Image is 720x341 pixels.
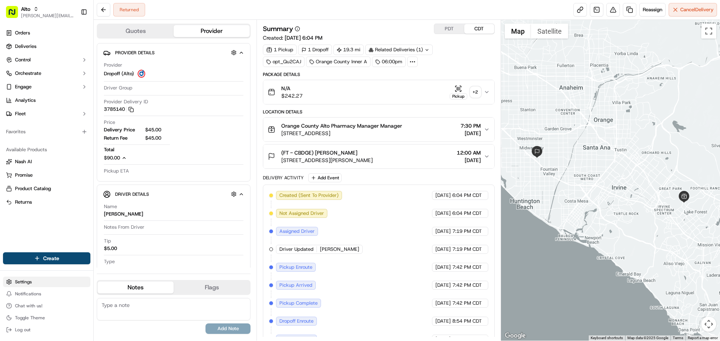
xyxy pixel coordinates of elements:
[104,70,134,77] span: Dropoff (Alto)
[673,336,683,340] a: Terms (opens in new tab)
[3,94,90,106] a: Analytics
[25,71,123,79] div: Start new chat
[643,6,662,13] span: Reassign
[320,246,359,253] span: [PERSON_NAME]
[279,192,339,199] span: Created (Sent To Provider)
[104,245,117,252] div: $5.00
[145,135,170,141] span: $45.00
[43,255,59,262] span: Create
[15,109,57,116] span: Knowledge Base
[174,25,250,37] button: Provider
[15,279,32,285] span: Settings
[25,79,95,85] div: We're available if you need us!
[450,85,467,100] button: Pickup
[435,246,451,253] span: [DATE]
[435,210,451,217] span: [DATE]
[308,173,342,182] button: Add Event
[6,158,87,165] a: Nash AI
[7,71,21,85] img: 1736555255976-a54dd68f-1ca7-489b-9aae-adbdc363a1c4
[263,25,293,32] h3: Summary
[450,85,481,100] button: Pickup+2
[104,62,122,68] span: Provider
[452,300,482,307] span: 7:42 PM CDT
[434,24,464,34] button: PDT
[435,282,451,289] span: [DATE]
[281,122,402,130] span: Orange County Alto Pharmacy Manager Manager
[104,155,120,161] span: $90.00
[281,92,303,100] span: $242.27
[104,106,134,113] button: 3785140
[6,199,87,205] a: Returns
[15,315,45,321] span: Toggle Theme
[3,27,90,39] a: Orders
[279,318,313,325] span: Dropoff Enroute
[281,130,402,137] span: [STREET_ADDRESS]
[104,146,136,153] span: Total
[21,5,30,13] span: Alto
[3,81,90,93] button: Engage
[15,185,51,192] span: Product Catalog
[21,13,75,19] button: [PERSON_NAME][EMAIL_ADDRESS][DOMAIN_NAME]
[281,149,357,156] span: (FT - CBDGE) [PERSON_NAME]
[7,30,136,42] p: Welcome 👋
[104,238,111,244] span: Tip
[15,172,33,179] span: Promise
[19,48,135,56] input: Got a question? Start typing here...
[669,3,717,16] button: CancelDelivery
[3,325,90,335] button: Log out
[263,34,322,42] span: Created:
[3,156,90,168] button: Nash AI
[75,127,91,133] span: Pylon
[639,3,666,16] button: Reassign
[15,158,32,165] span: Nash AI
[701,24,716,39] button: Toggle fullscreen view
[263,118,494,141] button: Orange County Alto Pharmacy Manager Manager[STREET_ADDRESS]7:30 PM[DATE]
[15,43,36,50] span: Deliveries
[503,331,528,341] img: Google
[281,156,373,164] span: [STREET_ADDRESS][PERSON_NAME]
[372,57,406,67] div: 06:00pm
[279,264,312,271] span: Pickup Enroute
[53,127,91,133] a: Powered byPylon
[3,169,90,181] button: Promise
[452,264,482,271] span: 7:42 PM CDT
[15,199,32,205] span: Returns
[3,313,90,323] button: Toggle Theme
[435,264,451,271] span: [DATE]
[452,246,482,253] span: 7:19 PM CDT
[263,80,494,104] button: N/A$242.27Pickup+2
[452,192,482,199] span: 6:04 PM CDT
[457,156,481,164] span: [DATE]
[279,300,318,307] span: Pickup Complete
[505,24,531,39] button: Show street map
[279,228,315,235] span: Assigned Driver
[103,188,244,200] button: Driver Details
[15,110,26,117] span: Fleet
[333,45,364,55] div: 19.3 mi
[6,185,87,192] a: Product Catalog
[3,40,90,52] a: Deliveries
[15,303,42,309] span: Chat with us!
[452,228,482,235] span: 7:19 PM CDT
[3,126,90,138] div: Favorites
[3,108,90,120] button: Fleet
[15,97,36,104] span: Analytics
[97,25,174,37] button: Quotes
[457,149,481,156] span: 12:00 AM
[15,57,31,63] span: Control
[627,336,668,340] span: Map data ©2025 Google
[104,211,143,217] div: [PERSON_NAME]
[3,67,90,79] button: Orchestrate
[435,192,451,199] span: [DATE]
[298,45,332,55] div: 1 Dropoff
[680,6,714,13] span: Cancel Delivery
[591,335,623,341] button: Keyboard shortcuts
[4,106,60,119] a: 📗Knowledge Base
[460,122,481,130] span: 7:30 PM
[3,3,78,21] button: Alto[PERSON_NAME][EMAIL_ADDRESS][DOMAIN_NAME]
[104,127,144,133] span: Delivery Price
[460,130,481,137] span: [DATE]
[503,331,528,341] a: Open this area in Google Maps (opens a new window)
[104,224,144,231] span: Notes From Driver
